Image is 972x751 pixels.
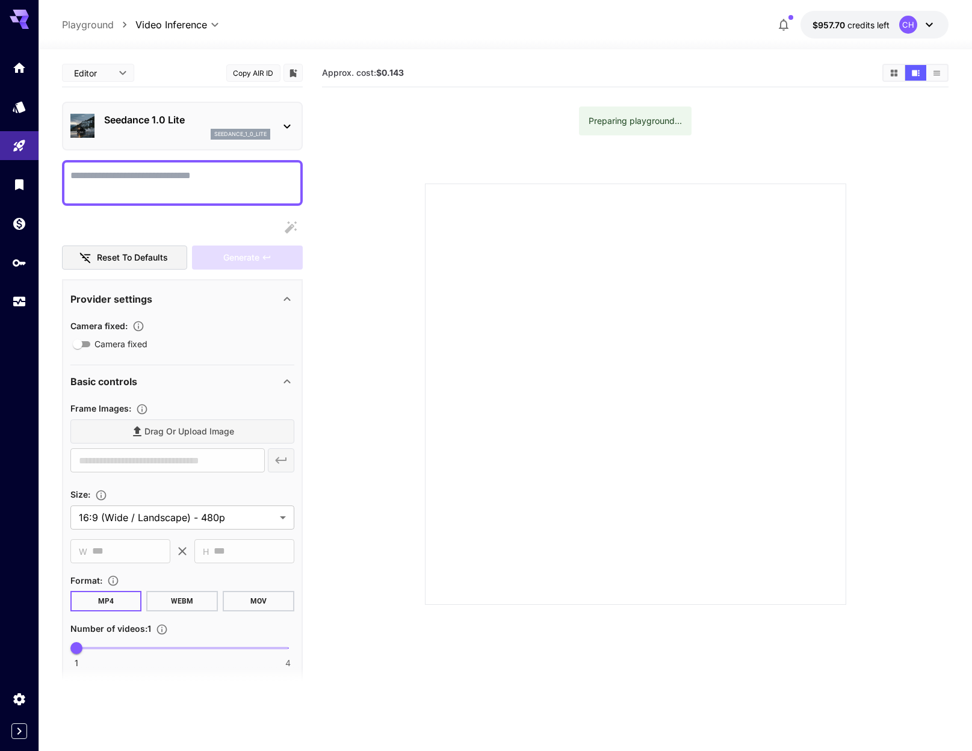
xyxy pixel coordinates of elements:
span: Camera fixed : [70,321,128,331]
div: Wallet [12,216,26,231]
span: credits left [847,20,890,30]
button: Add to library [288,66,299,80]
button: $957.69711CH [800,11,949,39]
a: Playground [62,17,114,32]
p: Provider settings [70,292,152,306]
div: Usage [12,294,26,309]
span: Video Inference [135,17,207,32]
button: Choose the file format for the output video. [102,575,124,587]
span: 4 [285,657,291,669]
button: Copy AIR ID [226,64,280,82]
span: 1 [75,657,78,669]
div: Home [12,60,26,75]
div: Basic controls [70,367,294,396]
div: Seedance 1.0 Liteseedance_1_0_lite [70,108,294,144]
div: Models [12,99,26,114]
span: Format : [70,575,102,586]
span: Editor [74,67,111,79]
nav: breadcrumb [62,17,135,32]
div: Settings [12,691,26,706]
span: $957.70 [813,20,847,30]
div: CH [899,16,917,34]
p: Basic controls [70,374,137,389]
span: Size : [70,489,90,499]
div: API Keys [12,255,26,270]
span: Number of videos : 1 [70,623,151,634]
span: W [79,545,87,558]
span: Approx. cost: [322,67,404,78]
button: Specify how many videos to generate in a single request. Each video generation will be charged se... [151,623,173,635]
div: Provider settings [70,285,294,314]
button: Adjust the dimensions of the generated image by specifying its width and height in pixels, or sel... [90,489,112,501]
button: Expand sidebar [11,723,27,739]
b: $0.143 [376,67,404,78]
button: Show media in list view [926,65,947,81]
p: Seedance 1.0 Lite [104,113,270,127]
button: Show media in grid view [884,65,905,81]
span: H [203,545,209,558]
button: Reset to defaults [62,246,187,270]
button: Upload frame images. [131,403,153,415]
div: Playground [12,138,26,153]
button: MP4 [70,591,142,611]
div: $957.69711 [813,19,890,31]
div: Show media in grid viewShow media in video viewShow media in list view [882,64,949,82]
span: 16:9 (Wide / Landscape) - 480p [79,510,275,525]
div: Preparing playground... [589,110,682,132]
span: Frame Images : [70,403,131,413]
p: seedance_1_0_lite [214,130,267,138]
span: Camera fixed [94,338,147,350]
button: MOV [223,591,294,611]
button: Show media in video view [905,65,926,81]
button: WEBM [146,591,218,611]
div: Library [12,177,26,192]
